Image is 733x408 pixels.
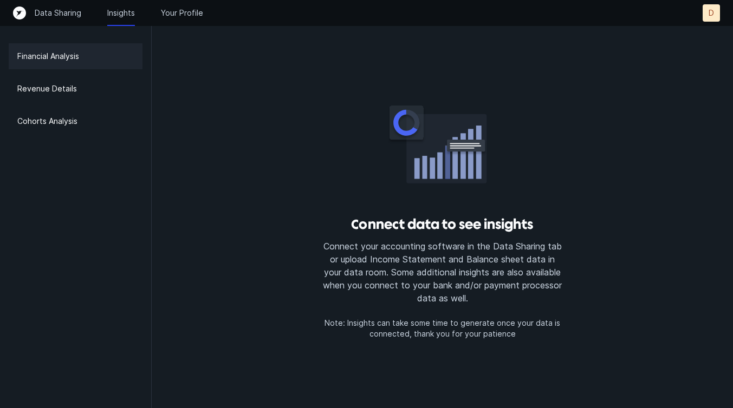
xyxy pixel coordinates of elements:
[17,115,77,128] p: Cohorts Analysis
[321,240,564,305] p: Connect your accounting software in the Data Sharing tab or upload Income Statement and Balance s...
[9,76,142,102] a: Revenue Details
[9,43,142,69] a: Financial Analysis
[17,50,79,63] p: Financial Analysis
[35,8,81,18] a: Data Sharing
[17,82,77,95] p: Revenue Details
[161,8,203,18] a: Your Profile
[321,216,564,233] h3: Connect data to see insights
[321,318,564,339] p: Note: Insights can take some time to generate once your data is connected, thank you for your pat...
[703,4,720,22] button: D
[709,8,714,18] p: D
[9,108,142,134] a: Cohorts Analysis
[107,8,135,18] a: Insights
